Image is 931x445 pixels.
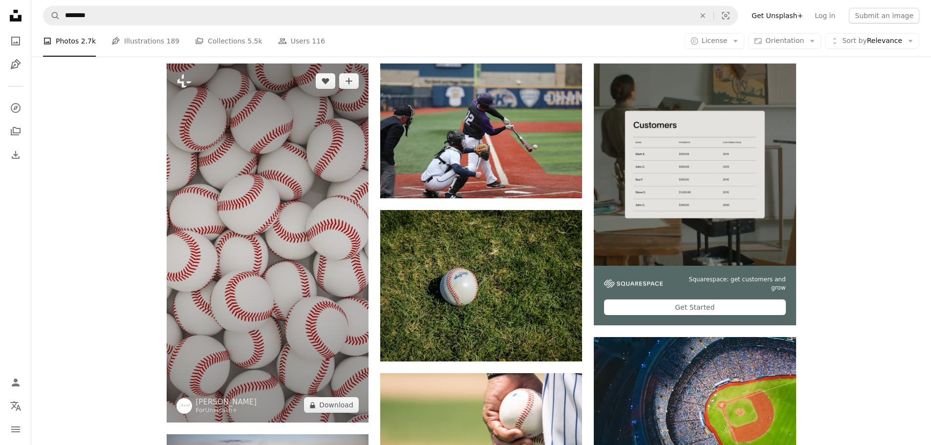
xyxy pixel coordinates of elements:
[278,25,325,57] a: Users 116
[6,6,25,27] a: Home — Unsplash
[6,373,25,392] a: Log in / Sign up
[746,8,809,23] a: Get Unsplash+
[43,6,738,25] form: Find visuals sitewide
[674,275,785,292] span: Squarespace: get customers and grow
[809,8,841,23] a: Log in
[685,33,745,49] button: License
[842,37,866,44] span: Sort by
[247,36,262,46] span: 5.5k
[849,8,919,23] button: Submit an image
[196,397,257,407] a: [PERSON_NAME]
[304,397,359,413] button: Download
[6,122,25,141] a: Collections
[111,25,179,57] a: Illustrations 189
[6,145,25,165] a: Download History
[167,64,368,423] img: a bunch of baseballs that are white and red
[765,37,804,44] span: Orientation
[604,299,785,315] div: Get Started
[594,64,796,325] a: Squarespace: get customers and growGet Started
[825,33,919,49] button: Sort byRelevance
[714,6,737,25] button: Visual search
[594,64,796,265] img: file-1747939376688-baf9a4a454ffimage
[312,36,325,46] span: 116
[748,33,821,49] button: Orientation
[43,6,60,25] button: Search Unsplash
[195,25,262,57] a: Collections 5.5k
[6,420,25,439] button: Menu
[842,36,902,46] span: Relevance
[6,55,25,74] a: Illustrations
[380,210,582,361] img: white and red baseball on green grass
[167,36,180,46] span: 189
[380,64,582,198] img: baseball player swinging bat
[167,238,368,247] a: a bunch of baseballs that are white and red
[6,396,25,416] button: Language
[604,279,663,288] img: file-1747939142011-51e5cc87e3c9
[702,37,728,44] span: License
[380,281,582,290] a: white and red baseball on green grass
[6,31,25,51] a: Photos
[196,407,257,415] div: For
[176,398,192,414] img: Go to Alexander Mils's profile
[316,73,335,89] button: Like
[205,407,238,414] a: Unsplash+
[380,436,582,445] a: person holding two baseballs
[692,6,714,25] button: Clear
[339,73,359,89] button: Add to Collection
[6,98,25,118] a: Explore
[594,400,796,409] a: aerial photography of baseball stadium
[380,127,582,135] a: baseball player swinging bat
